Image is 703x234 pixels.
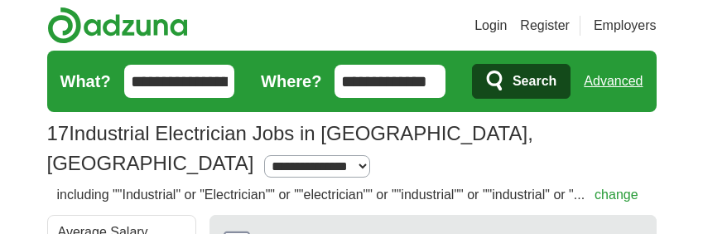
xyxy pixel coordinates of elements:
[60,69,111,94] label: What?
[261,69,321,94] label: Where?
[474,16,507,36] a: Login
[595,188,638,202] a: change
[57,185,638,205] h2: including ""Industrial" or "Electrician"" or ""electrician"" or ""industrial"" or ""industrial" o...
[594,16,657,36] a: Employers
[47,7,188,44] img: Adzuna logo
[47,122,533,174] h1: Industrial Electrician Jobs in [GEOGRAPHIC_DATA], [GEOGRAPHIC_DATA]
[47,119,70,149] span: 17
[513,65,556,98] span: Search
[520,16,570,36] a: Register
[472,64,571,99] button: Search
[584,65,643,98] a: Advanced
